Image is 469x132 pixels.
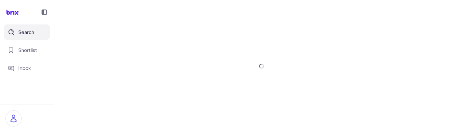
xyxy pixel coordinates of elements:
[6,111,21,126] img: user_logo.png
[4,24,50,40] button: Search
[18,46,37,54] span: Shortlist
[4,42,50,58] button: Shortlist
[4,60,50,76] button: Inbox
[18,29,34,36] span: Search
[18,64,31,72] span: Inbox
